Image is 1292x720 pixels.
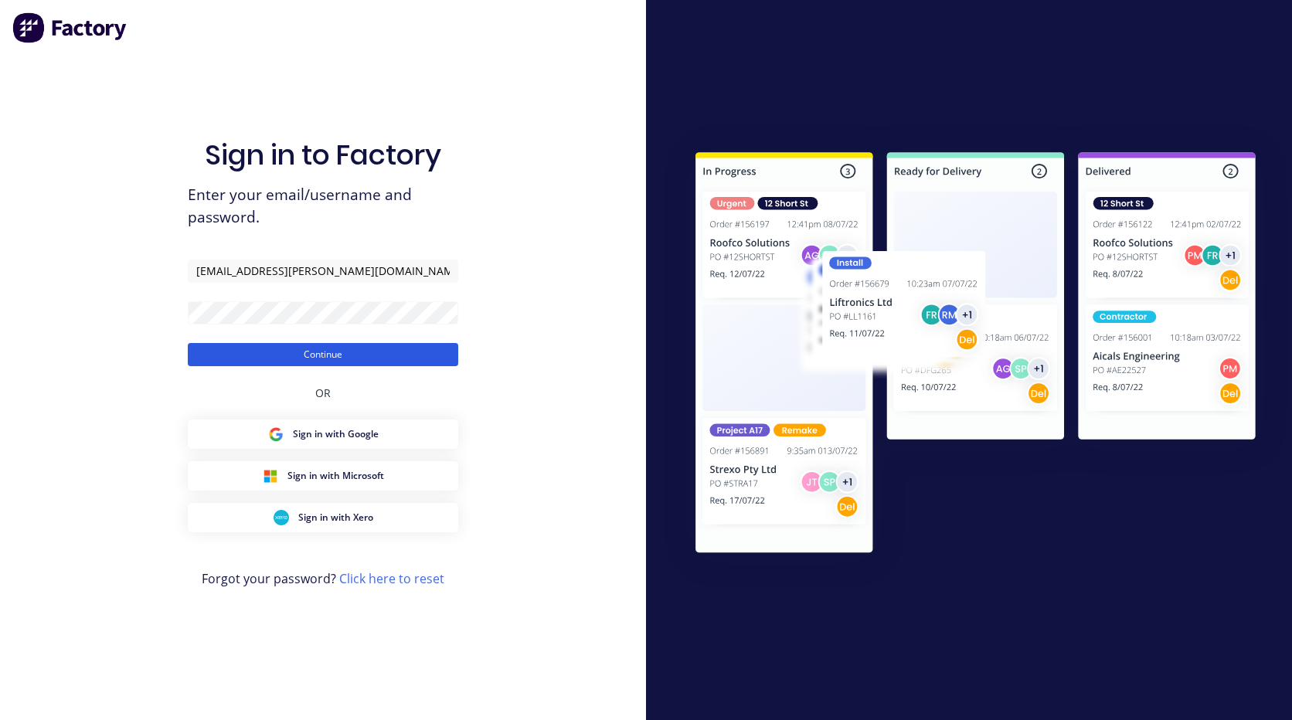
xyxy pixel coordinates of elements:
[188,343,458,366] button: Continue
[339,570,444,587] a: Click here to reset
[188,503,458,532] button: Xero Sign inSign in with Xero
[293,427,379,441] span: Sign in with Google
[12,12,128,43] img: Factory
[263,468,278,484] img: Microsoft Sign in
[188,260,458,283] input: Email/Username
[188,461,458,491] button: Microsoft Sign inSign in with Microsoft
[298,511,373,525] span: Sign in with Xero
[661,121,1290,589] img: Sign in
[274,510,289,525] img: Xero Sign in
[188,184,458,229] span: Enter your email/username and password.
[315,366,331,419] div: OR
[268,426,284,442] img: Google Sign in
[287,469,384,483] span: Sign in with Microsoft
[202,569,444,588] span: Forgot your password?
[188,419,458,449] button: Google Sign inSign in with Google
[205,138,441,172] h1: Sign in to Factory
